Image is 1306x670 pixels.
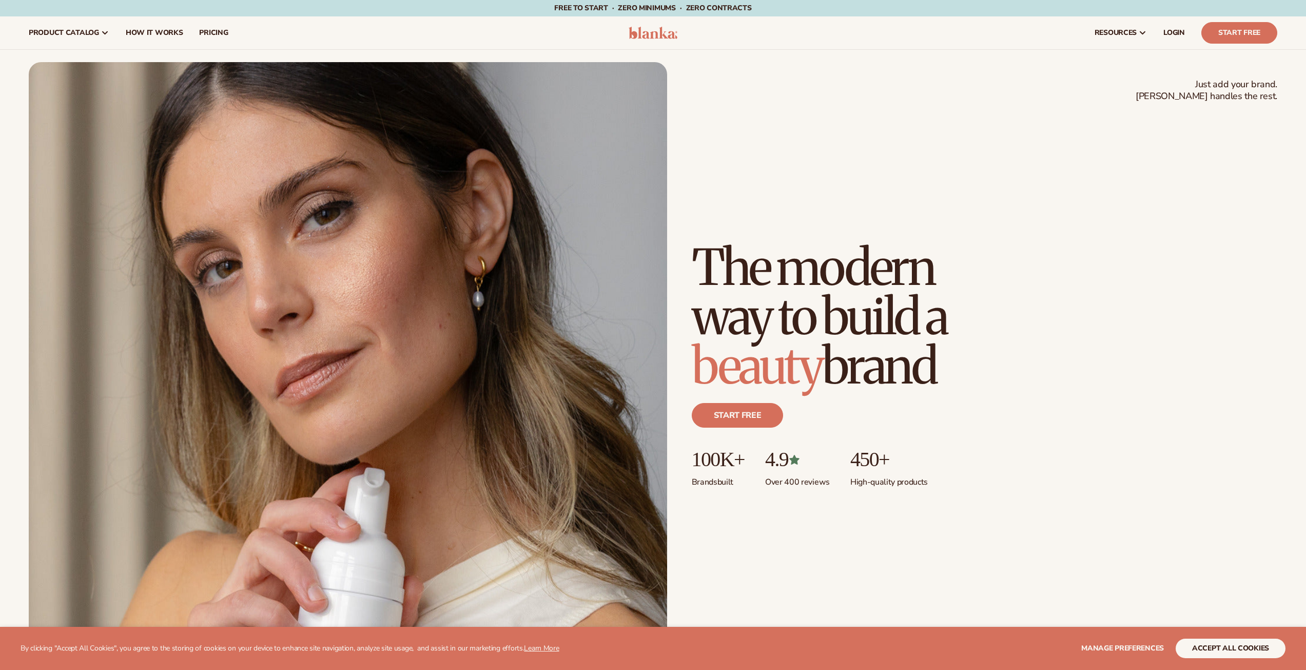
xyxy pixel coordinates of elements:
a: resources [1086,16,1155,49]
span: pricing [199,29,228,37]
p: Over 400 reviews [765,471,830,488]
p: High-quality products [850,471,928,488]
span: Just add your brand. [PERSON_NAME] handles the rest. [1136,79,1277,103]
span: How It Works [126,29,183,37]
p: 100K+ [692,448,745,471]
img: logo [629,27,677,39]
p: 4.9 [765,448,830,471]
a: LOGIN [1155,16,1193,49]
a: pricing [191,16,236,49]
a: Learn More [524,643,559,653]
a: Start Free [1201,22,1277,44]
p: 450+ [850,448,928,471]
h1: The modern way to build a brand [692,243,1020,391]
span: LOGIN [1163,29,1185,37]
span: Manage preferences [1081,643,1164,653]
a: product catalog [21,16,118,49]
span: beauty [692,335,822,397]
span: resources [1095,29,1137,37]
button: Manage preferences [1081,639,1164,658]
span: Free to start · ZERO minimums · ZERO contracts [554,3,751,13]
a: Start free [692,403,784,428]
span: product catalog [29,29,99,37]
p: Brands built [692,471,745,488]
a: How It Works [118,16,191,49]
button: accept all cookies [1176,639,1285,658]
p: By clicking "Accept All Cookies", you agree to the storing of cookies on your device to enhance s... [21,644,559,653]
